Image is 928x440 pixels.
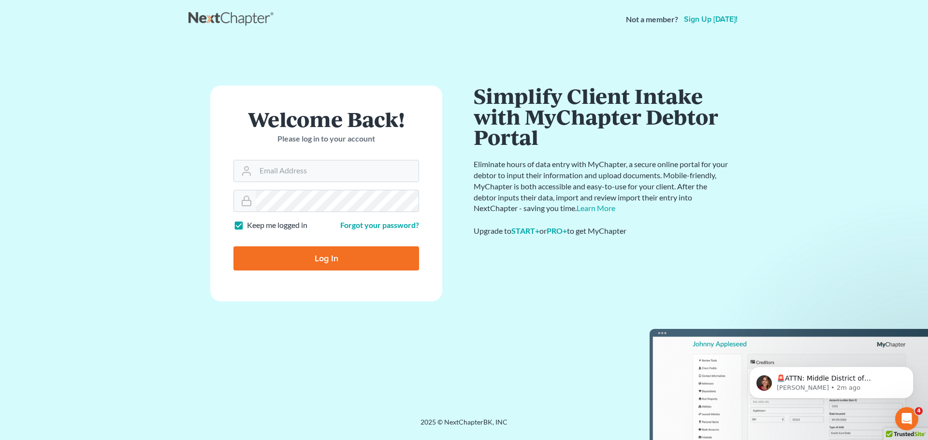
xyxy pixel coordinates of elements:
[511,226,539,235] a: START+
[626,14,678,25] strong: Not a member?
[233,246,419,270] input: Log In
[474,85,730,147] h1: Simplify Client Intake with MyChapter Debtor Portal
[915,407,923,415] span: 4
[340,220,419,229] a: Forgot your password?
[233,109,419,129] h1: Welcome Back!
[247,220,307,231] label: Keep me logged in
[735,346,928,414] iframe: Intercom notifications message
[474,226,730,237] div: Upgrade to or to get MyChapter
[682,15,739,23] a: Sign up [DATE]!
[547,226,567,235] a: PRO+
[474,159,730,214] p: Eliminate hours of data entry with MyChapter, a secure online portal for your debtor to input the...
[256,160,419,182] input: Email Address
[895,407,918,430] iframe: Intercom live chat
[188,417,739,435] div: 2025 © NextChapterBK, INC
[577,203,615,213] a: Learn More
[233,133,419,144] p: Please log in to your account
